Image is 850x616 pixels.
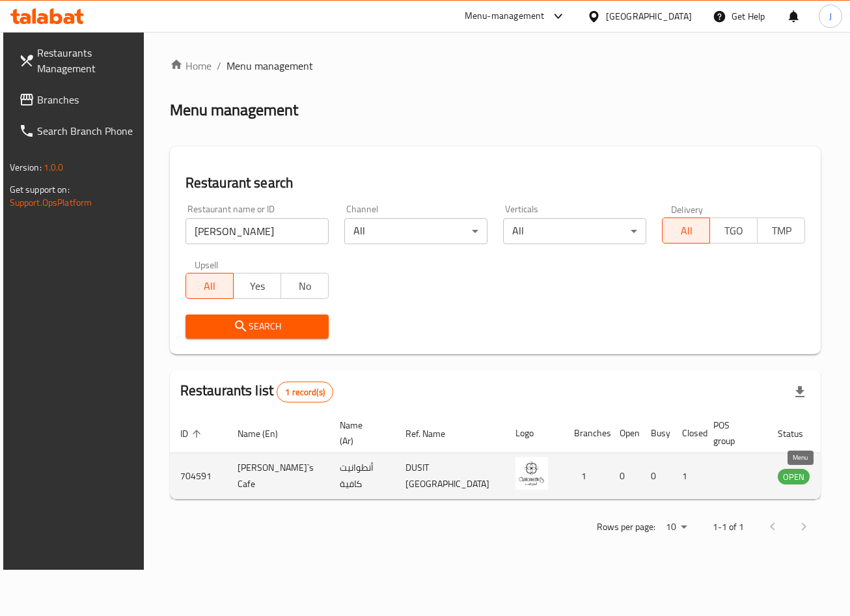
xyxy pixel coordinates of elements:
label: Delivery [671,204,704,214]
span: Search [196,318,318,335]
label: Upsell [195,260,219,269]
span: All [668,221,705,240]
button: All [662,217,710,244]
a: Restaurants Management [8,37,145,84]
div: OPEN [778,469,810,484]
div: Total records count [277,382,333,402]
li: / [217,58,221,74]
td: أنطوانيت كافية [329,453,395,499]
span: Branches [37,92,135,107]
span: 1 record(s) [277,386,333,399]
div: Export file [784,376,816,408]
div: Menu-management [465,8,545,24]
td: 0 [609,453,640,499]
button: Search [185,315,329,339]
span: OPEN [778,469,810,484]
span: J [829,9,832,23]
button: No [281,273,329,299]
span: All [191,277,228,296]
span: Menu management [226,58,313,74]
span: Name (En) [238,426,295,441]
h2: Restaurants list [180,381,333,402]
span: POS group [713,417,752,449]
span: Get support on: [10,181,70,198]
a: Home [170,58,212,74]
p: 1-1 of 1 [713,519,744,535]
nav: breadcrumb [170,58,821,74]
span: Ref. Name [405,426,462,441]
td: 0 [640,453,672,499]
span: Status [778,426,820,441]
button: Yes [233,273,281,299]
th: Branches [564,413,609,453]
input: Search for restaurant name or ID.. [185,218,329,244]
th: Logo [505,413,564,453]
img: Antoinette`s Cafe [515,457,548,490]
span: ID [180,426,205,441]
div: All [344,218,487,244]
div: All [503,218,646,244]
h2: Menu management [170,100,298,120]
td: 1 [564,453,609,499]
button: All [185,273,234,299]
button: TMP [757,217,805,244]
span: Version: [10,159,42,176]
a: Support.OpsPlatform [10,194,92,211]
td: 1 [672,453,703,499]
span: 1.0.0 [44,159,64,176]
span: No [286,277,323,296]
span: Search Branch Phone [37,123,135,139]
h2: Restaurant search [185,173,806,193]
div: Rows per page: [661,518,692,537]
td: DUSIT [GEOGRAPHIC_DATA] [395,453,505,499]
a: Search Branch Phone [8,115,145,147]
button: TGO [709,217,758,244]
th: Closed [672,413,703,453]
div: [GEOGRAPHIC_DATA] [606,9,692,23]
a: Branches [8,84,145,115]
th: Busy [640,413,672,453]
th: Open [609,413,640,453]
span: Restaurants Management [37,45,135,76]
span: TGO [715,221,752,240]
p: Rows per page: [597,519,655,535]
span: Name (Ar) [340,417,379,449]
td: [PERSON_NAME]`s Cafe [227,453,329,499]
span: Yes [239,277,276,296]
span: TMP [763,221,800,240]
td: 704591 [170,453,227,499]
